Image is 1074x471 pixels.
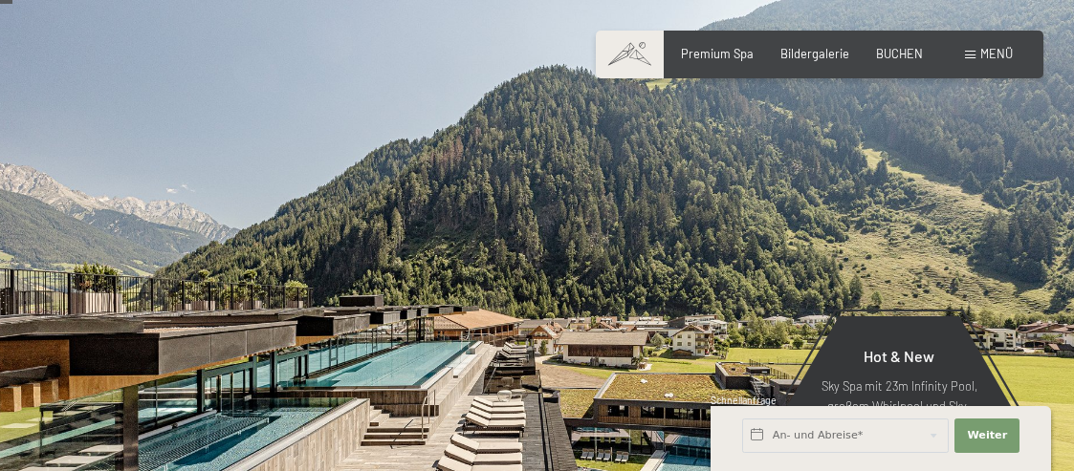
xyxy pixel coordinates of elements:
[780,46,849,61] a: Bildergalerie
[954,418,1019,453] button: Weiter
[711,395,777,406] span: Schnellanfrage
[967,428,1007,443] span: Weiter
[864,347,934,365] span: Hot & New
[681,46,754,61] a: Premium Spa
[876,46,923,61] a: BUCHEN
[980,46,1013,61] span: Menü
